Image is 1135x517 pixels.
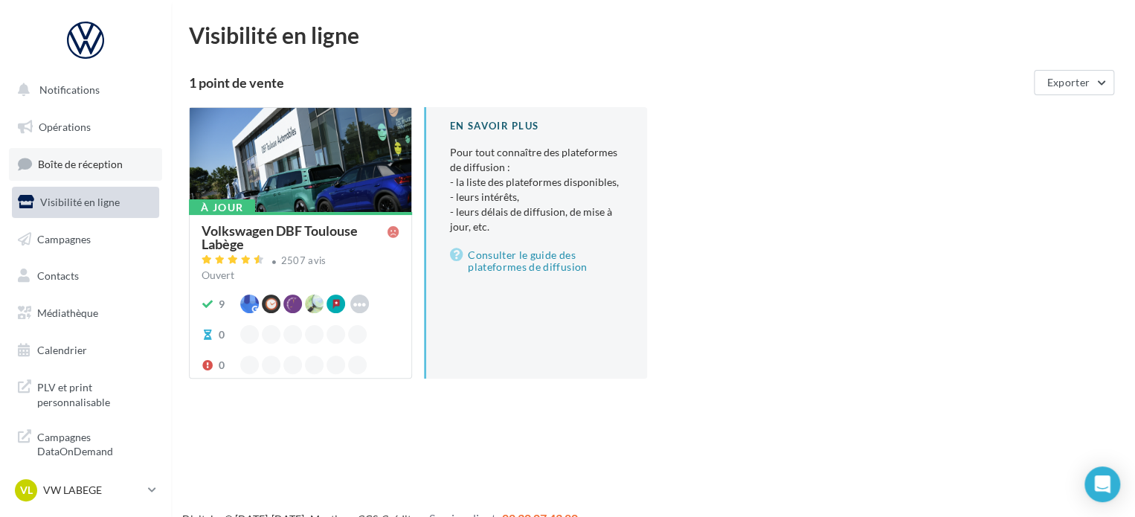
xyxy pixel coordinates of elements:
[189,24,1117,46] div: Visibilité en ligne
[12,476,159,504] a: VL VW LABEGE
[281,256,327,266] div: 2507 avis
[37,232,91,245] span: Campagnes
[219,297,225,312] div: 9
[9,371,162,415] a: PLV et print personnalisable
[1034,70,1114,95] button: Exporter
[9,421,162,465] a: Campagnes DataOnDemand
[37,269,79,282] span: Contacts
[189,76,1028,89] div: 1 point de vente
[9,148,162,180] a: Boîte de réception
[39,121,91,133] span: Opérations
[9,224,162,255] a: Campagnes
[450,190,623,205] li: - leurs intérêts,
[9,298,162,329] a: Médiathèque
[38,158,123,170] span: Boîte de réception
[189,199,255,216] div: À jour
[219,327,225,342] div: 0
[43,483,142,498] p: VW LABEGE
[202,253,399,271] a: 2507 avis
[9,112,162,143] a: Opérations
[39,83,100,96] span: Notifications
[37,377,153,409] span: PLV et print personnalisable
[40,196,120,208] span: Visibilité en ligne
[202,269,234,281] span: Ouvert
[20,483,33,498] span: VL
[450,246,623,276] a: Consulter le guide des plateformes de diffusion
[37,427,153,459] span: Campagnes DataOnDemand
[202,224,388,251] div: Volkswagen DBF Toulouse Labège
[1084,466,1120,502] div: Open Intercom Messenger
[450,119,623,133] div: En savoir plus
[9,187,162,218] a: Visibilité en ligne
[9,74,156,106] button: Notifications
[9,335,162,366] a: Calendrier
[1046,76,1090,89] span: Exporter
[37,306,98,319] span: Médiathèque
[450,145,623,234] p: Pour tout connaître des plateformes de diffusion :
[37,344,87,356] span: Calendrier
[219,358,225,373] div: 0
[450,205,623,234] li: - leurs délais de diffusion, de mise à jour, etc.
[9,260,162,292] a: Contacts
[450,175,623,190] li: - la liste des plateformes disponibles,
